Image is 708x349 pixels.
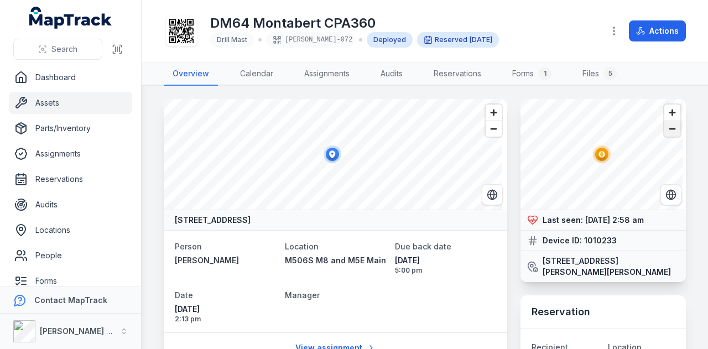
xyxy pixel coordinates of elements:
h1: DM64 Montabert CPA360 [210,14,499,32]
a: Files5 [574,62,626,86]
canvas: Map [520,99,683,210]
span: Person [175,242,202,251]
div: 1 [538,67,551,80]
strong: 1010233 [584,235,617,246]
div: Reserved [417,32,499,48]
span: Date [175,290,193,300]
button: Zoom in [664,105,680,121]
span: [DATE] 2:58 am [585,215,644,225]
button: Zoom in [486,105,502,121]
time: 28/09/2025, 12:00:00 am [470,35,492,44]
a: M506S M8 and M5E Mainline Tunnels [285,255,386,266]
span: Due back date [395,242,451,251]
strong: Last seen: [543,215,583,226]
button: Zoom out [486,121,502,137]
strong: Contact MapTrack [34,295,107,305]
a: MapTrack [29,7,112,29]
span: M506S M8 and M5E Mainline Tunnels [285,256,434,265]
span: 2:13 pm [175,315,276,324]
a: [PERSON_NAME] [175,255,276,266]
strong: Device ID: [543,235,582,246]
span: [DATE] [395,255,496,266]
time: 19/09/2025, 5:00:00 pm [395,255,496,275]
span: Drill Mast [217,35,247,44]
a: Locations [9,219,132,241]
a: Parts/Inventory [9,117,132,139]
span: 5:00 pm [395,266,496,275]
a: Forms1 [503,62,560,86]
div: [PERSON_NAME]-072 [266,32,355,48]
a: Assignments [9,143,132,165]
canvas: Map [164,99,502,210]
a: Dashboard [9,66,132,88]
a: Audits [9,194,132,216]
button: Actions [629,20,686,41]
time: 18/09/2025, 2:58:44 am [585,215,644,225]
a: Assignments [295,62,358,86]
button: Switch to Satellite View [482,184,503,205]
a: Forms [9,270,132,292]
div: Deployed [367,32,413,48]
a: Assets [9,92,132,114]
button: Zoom out [664,121,680,137]
button: Switch to Satellite View [660,184,681,205]
strong: [PERSON_NAME] Group [40,326,131,336]
a: Audits [372,62,412,86]
span: Manager [285,290,320,300]
span: Search [51,44,77,55]
a: People [9,244,132,267]
strong: [STREET_ADDRESS][PERSON_NAME][PERSON_NAME] [543,256,679,278]
a: Reservations [425,62,490,86]
time: 16/09/2025, 2:13:05 pm [175,304,276,324]
a: Overview [164,62,218,86]
span: Location [285,242,319,251]
div: 5 [603,67,617,80]
h3: Reservation [532,304,590,320]
a: Calendar [231,62,282,86]
a: Reservations [9,168,132,190]
span: [DATE] [175,304,276,315]
strong: [STREET_ADDRESS] [175,215,251,226]
span: [DATE] [470,35,492,44]
button: Search [13,39,102,60]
